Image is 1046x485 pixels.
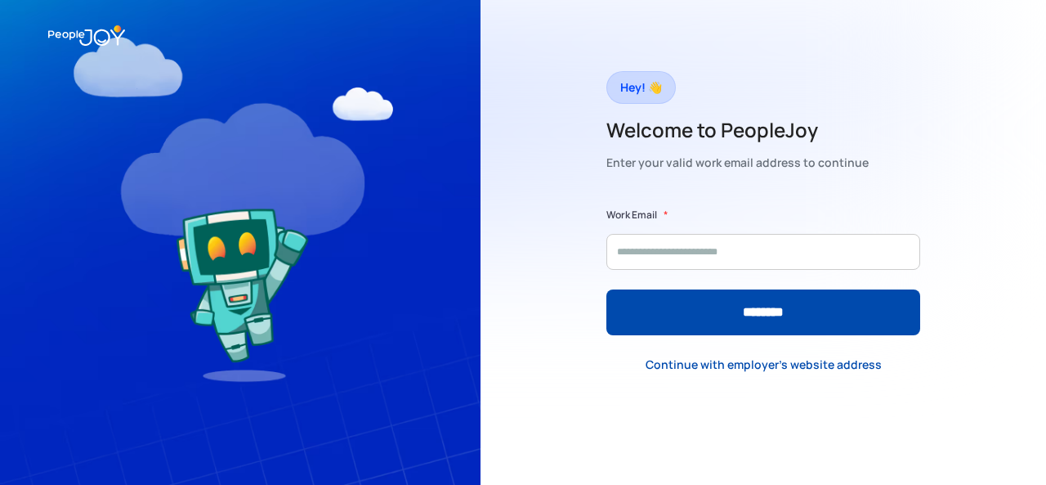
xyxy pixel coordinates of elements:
[606,151,869,174] div: Enter your valid work email address to continue
[633,348,895,381] a: Continue with employer's website address
[606,207,920,335] form: Form
[606,117,869,143] h2: Welcome to PeopleJoy
[620,76,662,99] div: Hey! 👋
[606,207,657,223] label: Work Email
[646,357,882,373] div: Continue with employer's website address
